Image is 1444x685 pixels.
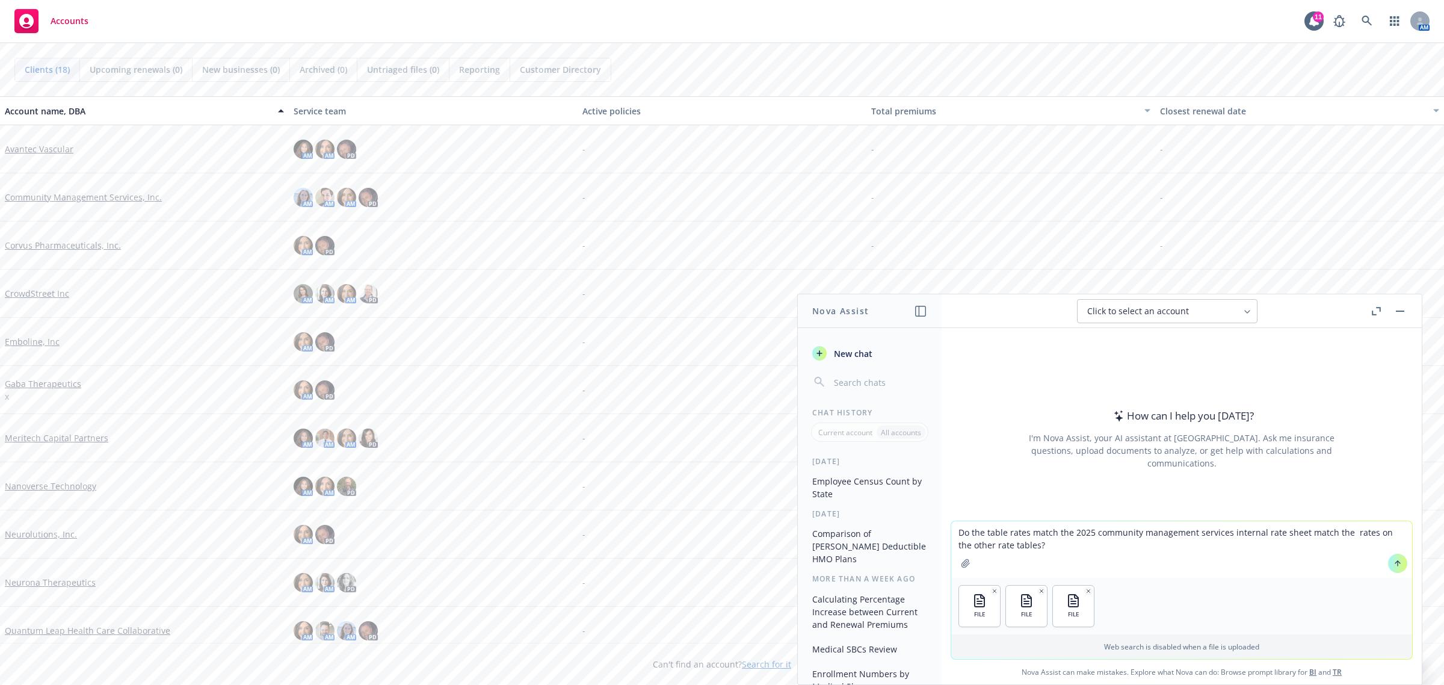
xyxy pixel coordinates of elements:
button: Click to select an account [1077,299,1257,323]
span: - [582,287,585,300]
button: Service team [289,96,578,125]
button: FILE [1053,586,1094,627]
button: Total premiums [866,96,1155,125]
span: - [871,239,874,252]
button: Calculating Percentage Increase between Current and Renewal Premiums [807,589,932,634]
span: New chat [832,347,872,360]
span: - [582,576,585,589]
img: photo [294,525,313,544]
a: Nanoverse Technology [5,480,96,492]
span: Untriaged files (0) [367,63,439,76]
span: FILE [1068,610,1079,618]
img: photo [337,188,356,207]
span: - [871,287,874,300]
a: Corvus Pharmaceuticals, Inc. [5,239,121,252]
img: photo [337,477,356,496]
input: Search chats [832,374,927,391]
span: - [1160,191,1163,203]
img: photo [294,332,313,352]
span: Nova Assist can make mistakes. Explore what Nova can do: Browse prompt library for and [946,660,1417,684]
button: Comparison of [PERSON_NAME] Deductible HMO Plans [807,524,932,569]
a: Report a Bug [1327,9,1351,33]
img: photo [294,477,313,496]
div: [DATE] [798,456,942,466]
a: Search for it [742,659,791,670]
img: photo [359,284,378,303]
button: Medical SBCs Review [807,639,932,659]
a: Search [1355,9,1379,33]
a: Neurona Therapeutics [5,576,96,589]
img: photo [315,477,335,496]
textarea: Do the table rates match the 2025 community management services internal rate sheet match the rat... [951,521,1412,578]
div: Chat History [798,408,942,418]
img: photo [315,380,335,400]
button: Employee Census Count by State [807,471,932,504]
span: - [582,335,585,348]
span: Click to select an account [1087,305,1189,317]
img: photo [359,188,378,207]
img: photo [315,188,335,207]
div: Total premiums [871,105,1137,117]
img: photo [294,429,313,448]
img: photo [315,284,335,303]
img: photo [359,429,378,448]
span: - [582,191,585,203]
a: Neurolutions, Inc. [5,528,77,541]
a: Community Management Services, Inc. [5,191,162,203]
p: Web search is disabled when a file is uploaded [958,642,1405,652]
img: photo [315,236,335,255]
span: Upcoming renewals (0) [90,63,182,76]
span: Archived (0) [300,63,347,76]
a: Avantec Vascular [5,143,73,155]
button: Active policies [578,96,866,125]
div: Service team [294,105,573,117]
img: photo [294,236,313,255]
span: - [582,528,585,541]
span: - [582,143,585,155]
a: Switch app [1383,9,1407,33]
img: photo [315,621,335,640]
span: - [1160,239,1163,252]
span: Can't find an account? [653,658,791,671]
span: - [582,432,585,444]
div: [DATE] [798,509,942,519]
img: photo [294,573,313,592]
span: Customer Directory [520,63,601,76]
span: Reporting [459,63,500,76]
span: - [582,624,585,637]
a: CrowdStreet Inc [5,287,69,300]
span: x [5,390,9,403]
span: Accounts [51,16,88,26]
span: Clients (18) [25,63,70,76]
button: New chat [807,342,932,364]
h1: Nova Assist [812,305,869,317]
button: FILE [959,586,1000,627]
span: FILE [1021,610,1032,618]
img: photo [337,573,356,592]
img: photo [294,380,313,400]
img: photo [337,429,356,448]
img: photo [294,140,313,159]
button: Closest renewal date [1155,96,1444,125]
div: Closest renewal date [1160,105,1426,117]
a: Quantum Leap Health Care Collaborative [5,624,170,637]
img: photo [315,429,335,448]
div: 11 [1313,11,1324,22]
a: Accounts [10,4,93,38]
img: photo [337,284,356,303]
p: Current account [818,427,872,438]
a: Emboline, Inc [5,335,60,348]
span: - [1160,143,1163,155]
button: FILE [1006,586,1047,627]
img: photo [294,188,313,207]
img: photo [337,621,356,640]
div: I'm Nova Assist, your AI assistant at [GEOGRAPHIC_DATA]. Ask me insurance questions, upload docum... [1013,432,1351,470]
span: - [871,191,874,203]
img: photo [337,140,356,159]
span: - [582,383,585,396]
img: photo [294,621,313,640]
div: How can I help you [DATE]? [1110,408,1254,424]
div: More than a week ago [798,574,942,584]
a: TR [1333,667,1342,677]
a: Gaba Therapeutics [5,377,81,390]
